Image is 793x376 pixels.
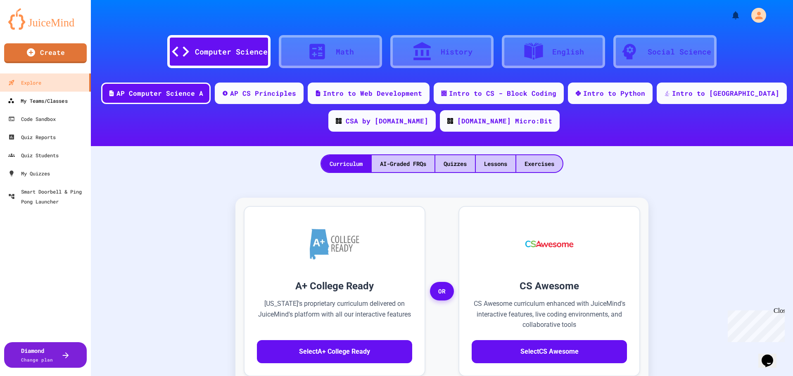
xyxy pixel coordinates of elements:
[517,219,582,269] img: CS Awesome
[372,155,434,172] div: AI-Graded FRQs
[321,155,371,172] div: Curriculum
[435,155,475,172] div: Quizzes
[8,8,83,30] img: logo-orange.svg
[447,118,453,124] img: CODE_logo_RGB.png
[648,46,711,57] div: Social Science
[346,116,428,126] div: CSA by [DOMAIN_NAME]
[472,298,627,330] p: CS Awesome curriculum enhanced with JuiceMind's interactive features, live coding environments, a...
[449,88,556,98] div: Intro to CS - Block Coding
[257,279,412,293] h3: A+ College Ready
[4,342,87,368] button: DiamondChange plan
[552,46,584,57] div: English
[758,343,785,368] iframe: chat widget
[230,88,296,98] div: AP CS Principles
[21,357,53,363] span: Change plan
[8,114,56,124] div: Code Sandbox
[724,307,785,342] iframe: chat widget
[8,168,50,178] div: My Quizzes
[8,96,68,106] div: My Teams/Classes
[21,346,53,364] div: Diamond
[516,155,563,172] div: Exercises
[8,150,59,160] div: Quiz Students
[583,88,645,98] div: Intro to Python
[715,8,743,22] div: My Notifications
[116,88,203,98] div: AP Computer Science A
[336,118,342,124] img: CODE_logo_RGB.png
[257,298,412,330] p: [US_STATE]'s proprietary curriculum delivered on JuiceMind's platform with all our interactive fe...
[430,282,454,301] span: OR
[323,88,422,98] div: Intro to Web Development
[476,155,515,172] div: Lessons
[472,340,627,363] button: SelectCS Awesome
[257,340,412,363] button: SelectA+ College Ready
[8,132,56,142] div: Quiz Reports
[195,46,268,57] div: Computer Science
[8,78,41,87] div: Explore
[336,46,354,57] div: Math
[310,229,359,260] img: A+ College Ready
[743,6,768,25] div: My Account
[3,3,57,52] div: Chat with us now!Close
[672,88,779,98] div: Intro to [GEOGRAPHIC_DATA]
[472,279,627,293] h3: CS Awesome
[8,187,88,206] div: Smart Doorbell & Ping Pong Launcher
[457,116,552,126] div: [DOMAIN_NAME] Micro:Bit
[441,46,472,57] div: History
[4,43,87,63] a: Create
